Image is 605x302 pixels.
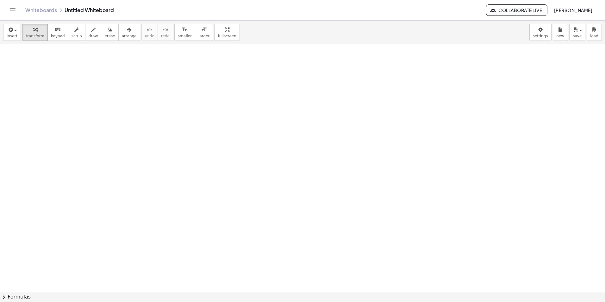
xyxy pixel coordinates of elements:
span: larger [198,34,209,38]
button: settings [529,24,552,41]
button: transform [22,24,48,41]
button: scrub [68,24,85,41]
button: new [553,24,568,41]
button: fullscreen [214,24,240,41]
button: [PERSON_NAME] [549,4,597,16]
button: Toggle navigation [8,5,18,15]
button: format_sizelarger [195,24,213,41]
span: Collaborate Live [491,7,542,13]
span: new [556,34,564,38]
i: undo [147,26,153,34]
button: erase [101,24,118,41]
span: [PERSON_NAME] [554,7,592,13]
button: undoundo [141,24,158,41]
i: format_size [201,26,207,34]
button: load [587,24,602,41]
span: insert [7,34,17,38]
i: format_size [182,26,188,34]
span: save [573,34,582,38]
span: load [590,34,598,38]
button: format_sizesmaller [174,24,195,41]
i: redo [162,26,168,34]
i: keyboard [55,26,61,34]
a: Whiteboards [25,7,57,13]
span: arrange [122,34,137,38]
button: draw [85,24,102,41]
span: erase [104,34,115,38]
button: save [569,24,585,41]
button: keyboardkeypad [47,24,68,41]
span: smaller [178,34,192,38]
button: insert [3,24,21,41]
span: redo [161,34,170,38]
button: arrange [118,24,140,41]
span: keypad [51,34,65,38]
span: scrub [72,34,82,38]
span: fullscreen [218,34,236,38]
span: transform [26,34,44,38]
button: redoredo [158,24,173,41]
button: Collaborate Live [486,4,547,16]
span: draw [89,34,98,38]
span: undo [145,34,154,38]
span: settings [533,34,548,38]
